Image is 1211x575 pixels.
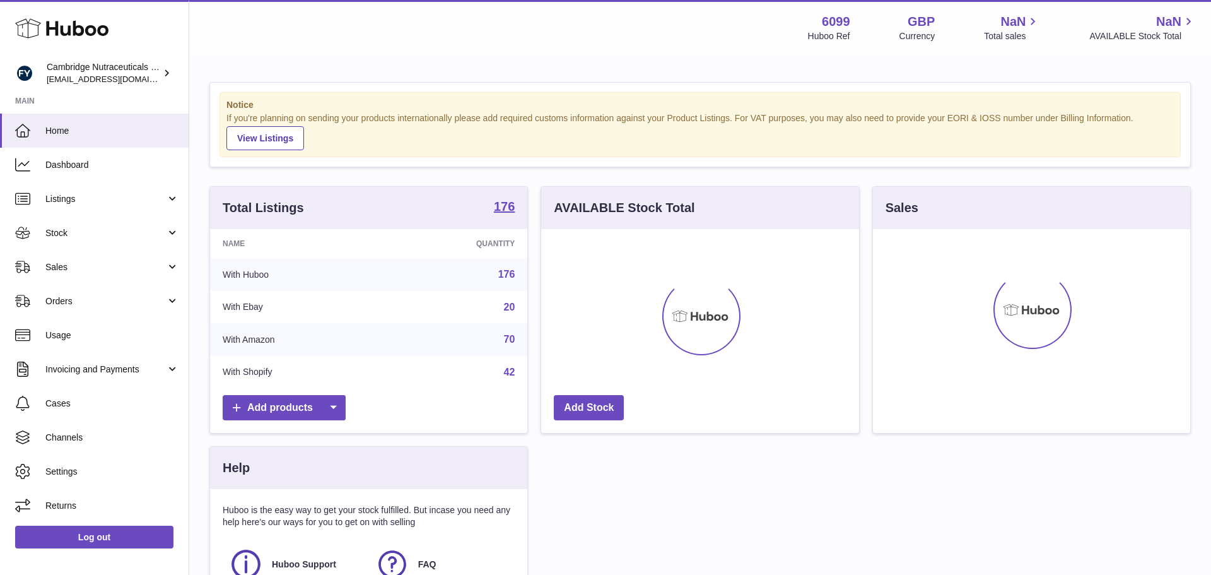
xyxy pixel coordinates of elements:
a: 42 [504,367,515,377]
div: If you're planning on sending your products internationally please add required customs informati... [226,112,1174,150]
div: Huboo Ref [808,30,850,42]
a: View Listings [226,126,304,150]
strong: 6099 [822,13,850,30]
td: With Ebay [210,291,383,324]
strong: Notice [226,99,1174,111]
strong: GBP [908,13,935,30]
h3: Help [223,459,250,477]
span: Sales [45,261,166,273]
span: Home [45,125,179,137]
td: With Huboo [210,258,383,291]
span: Invoicing and Payments [45,364,166,376]
div: Cambridge Nutraceuticals Ltd [47,61,160,85]
span: AVAILABLE Stock Total [1089,30,1196,42]
span: FAQ [418,559,436,571]
th: Name [210,229,383,258]
a: Add Stock [554,395,624,421]
span: Dashboard [45,159,179,171]
span: Orders [45,295,166,307]
h3: Total Listings [223,199,304,216]
td: With Amazon [210,323,383,356]
span: Returns [45,500,179,512]
h3: AVAILABLE Stock Total [554,199,694,216]
span: Total sales [984,30,1040,42]
span: Cases [45,398,179,410]
p: Huboo is the easy way to get your stock fulfilled. But incase you need any help here's our ways f... [223,504,515,528]
a: Add products [223,395,346,421]
span: NaN [1156,13,1181,30]
h3: Sales [886,199,918,216]
span: NaN [1000,13,1026,30]
span: [EMAIL_ADDRESS][DOMAIN_NAME] [47,74,185,84]
strong: 176 [494,200,515,213]
span: Stock [45,227,166,239]
a: 176 [494,200,515,215]
span: Channels [45,432,179,444]
a: NaN AVAILABLE Stock Total [1089,13,1196,42]
span: Listings [45,193,166,205]
span: Usage [45,329,179,341]
span: Huboo Support [272,559,336,571]
a: Log out [15,526,173,548]
th: Quantity [383,229,527,258]
td: With Shopify [210,356,383,389]
a: 176 [498,269,515,280]
img: huboo@camnutra.com [15,64,34,83]
a: NaN Total sales [984,13,1040,42]
div: Currency [899,30,935,42]
a: 20 [504,302,515,312]
span: Settings [45,466,179,478]
a: 70 [504,334,515,345]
